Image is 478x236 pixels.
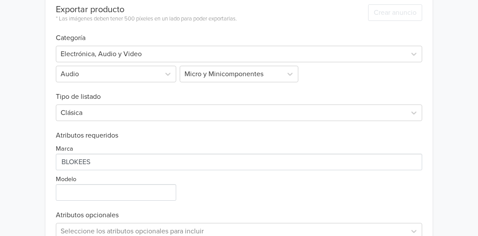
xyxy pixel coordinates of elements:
h6: Tipo de listado [56,82,422,101]
h6: Categoría [56,24,422,42]
div: Exportar producto [56,4,237,15]
div: * Las imágenes deben tener 500 píxeles en un lado para poder exportarlas. [56,15,237,24]
h6: Atributos requeridos [56,131,422,140]
h6: Atributos opcionales [56,211,422,219]
button: Crear anuncio [368,4,422,21]
label: Marca [56,144,73,154]
label: Modelo [56,175,76,184]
